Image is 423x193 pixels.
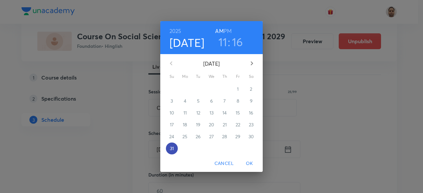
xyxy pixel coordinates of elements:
span: Sa [245,73,257,80]
span: Fr [232,73,244,80]
p: 31 [170,145,174,152]
span: Th [219,73,231,80]
button: 16 [232,35,243,49]
span: We [206,73,217,80]
button: PM [224,26,232,36]
button: 11 [218,35,227,49]
span: Su [166,73,178,80]
button: [DATE] [170,36,205,49]
p: [DATE] [179,60,244,68]
button: 31 [166,143,178,154]
span: Cancel [214,159,234,168]
button: Cancel [212,157,236,170]
button: OK [239,157,260,170]
span: Tu [192,73,204,80]
button: AM [215,26,223,36]
button: 2025 [170,26,181,36]
span: Mo [179,73,191,80]
span: OK [242,159,257,168]
h3: : [228,35,230,49]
